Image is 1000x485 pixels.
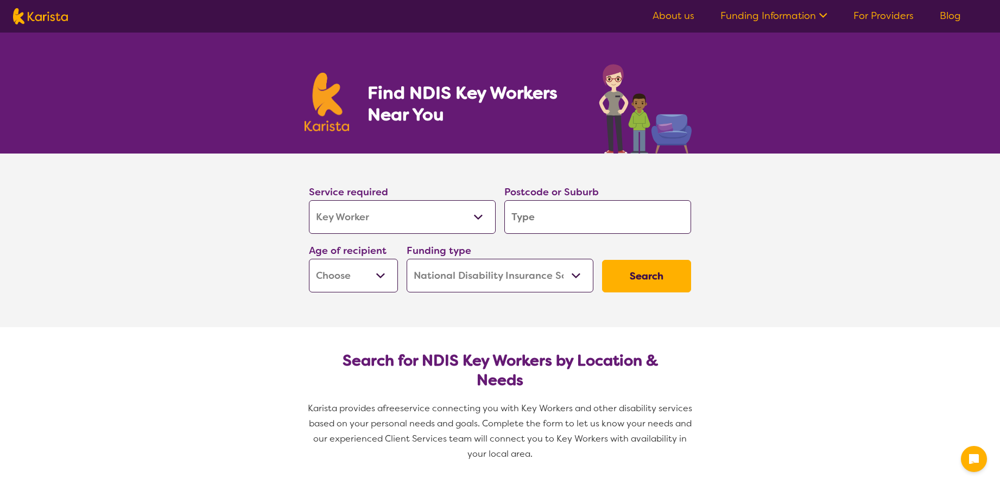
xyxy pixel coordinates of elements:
[407,244,471,257] label: Funding type
[308,403,383,414] span: Karista provides a
[13,8,68,24] img: Karista logo
[720,9,827,22] a: Funding Information
[504,186,599,199] label: Postcode or Suburb
[368,82,578,125] h1: Find NDIS Key Workers Near You
[853,9,914,22] a: For Providers
[940,9,961,22] a: Blog
[309,244,387,257] label: Age of recipient
[504,200,691,234] input: Type
[309,403,695,460] span: service connecting you with Key Workers and other disability services based on your personal need...
[305,73,349,131] img: Karista logo
[653,9,694,22] a: About us
[602,260,691,292] button: Search
[309,186,388,199] label: Service required
[318,351,682,390] h2: Search for NDIS Key Workers by Location & Needs
[383,403,400,414] span: free
[596,59,695,154] img: key-worker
